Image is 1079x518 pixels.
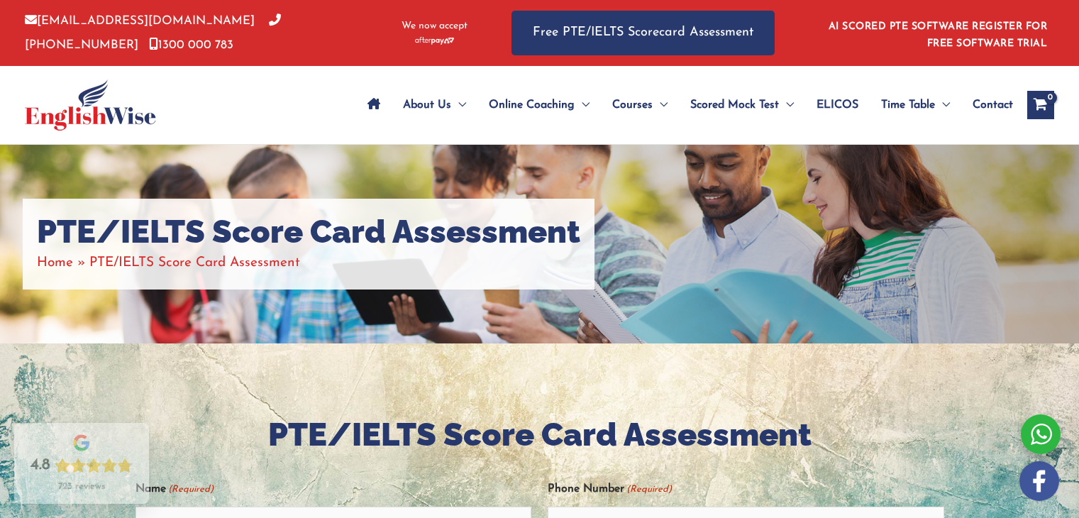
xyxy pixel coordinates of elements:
a: Online CoachingMenu Toggle [477,80,601,130]
nav: Site Navigation: Main Menu [356,80,1013,130]
div: 723 reviews [58,481,105,492]
span: Time Table [881,80,935,130]
span: Courses [612,80,653,130]
a: [PHONE_NUMBER] [25,15,281,50]
a: Home [37,256,73,270]
label: Phone Number [548,478,672,501]
span: ELICOS [817,80,858,130]
img: Afterpay-Logo [415,37,454,45]
a: Scored Mock TestMenu Toggle [679,80,805,130]
aside: Header Widget 1 [820,10,1054,56]
h2: PTE/IELTS Score Card Assessment [135,414,944,456]
span: Menu Toggle [451,80,466,130]
span: We now accept [402,19,467,33]
a: Contact [961,80,1013,130]
a: About UsMenu Toggle [392,80,477,130]
span: Menu Toggle [779,80,794,130]
a: 1300 000 783 [149,39,233,51]
a: ELICOS [805,80,870,130]
a: Time TableMenu Toggle [870,80,961,130]
h1: PTE/IELTS Score Card Assessment [37,213,580,251]
a: Free PTE/IELTS Scorecard Assessment [511,11,775,55]
span: Online Coaching [489,80,575,130]
a: View Shopping Cart, empty [1027,91,1054,119]
img: cropped-ew-logo [25,79,156,131]
span: Contact [973,80,1013,130]
img: white-facebook.png [1019,461,1059,501]
span: (Required) [167,478,214,501]
label: Name [135,478,214,501]
span: About Us [403,80,451,130]
a: [EMAIL_ADDRESS][DOMAIN_NAME] [25,15,255,27]
span: Menu Toggle [575,80,590,130]
div: Rating: 4.8 out of 5 [31,456,133,475]
a: CoursesMenu Toggle [601,80,679,130]
span: (Required) [626,478,673,501]
a: AI SCORED PTE SOFTWARE REGISTER FOR FREE SOFTWARE TRIAL [829,21,1048,49]
span: Menu Toggle [935,80,950,130]
nav: Breadcrumbs [37,251,580,275]
span: Menu Toggle [653,80,668,130]
span: PTE/IELTS Score Card Assessment [89,256,300,270]
span: Scored Mock Test [690,80,779,130]
div: 4.8 [31,456,50,475]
